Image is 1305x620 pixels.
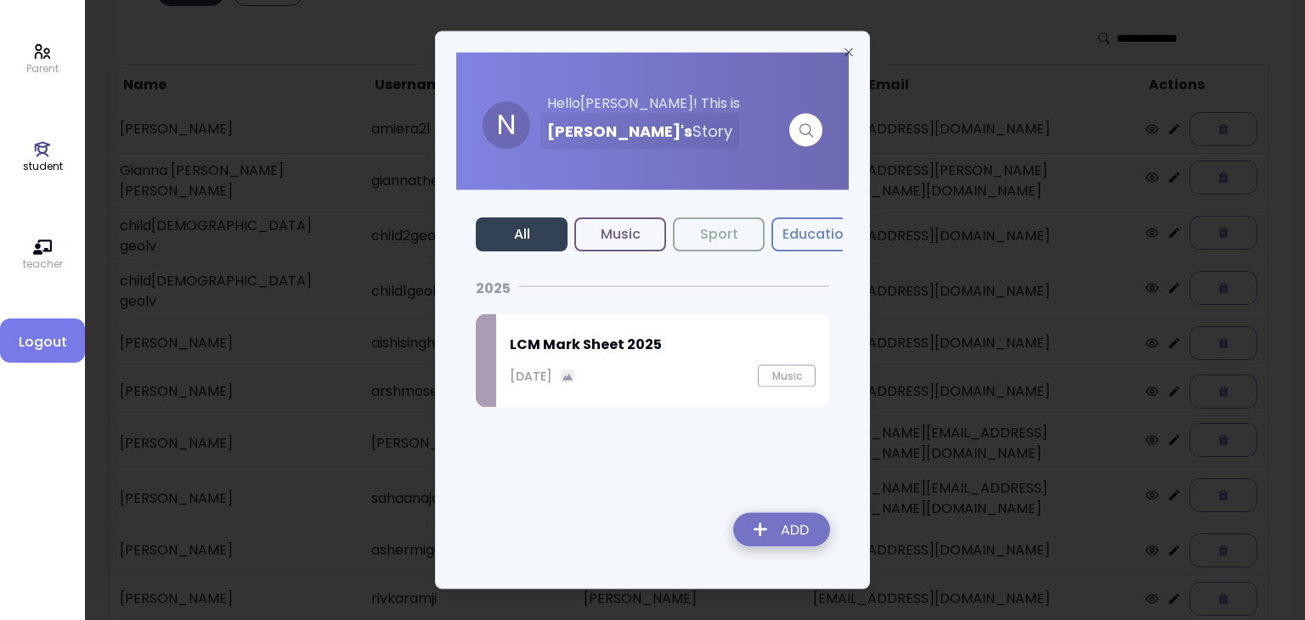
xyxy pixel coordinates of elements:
button: Music [574,217,666,251]
button: Education [771,217,863,251]
img: addRecordLogo [720,503,844,563]
h3: [PERSON_NAME] 's [547,114,732,149]
img: image [561,369,575,383]
button: Music [758,365,816,387]
h2: LCM Mark Sheet 2025 [510,335,816,355]
button: All [476,217,568,251]
p: 2025 [476,279,511,299]
a: LCM Mark Sheet 2025[DATE]imageMusic [476,314,829,408]
span: Story [692,121,732,142]
p: [DATE] [510,367,552,385]
div: N [483,102,530,149]
button: Sport [673,217,765,251]
p: Hello [PERSON_NAME] ! This is [540,93,822,114]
